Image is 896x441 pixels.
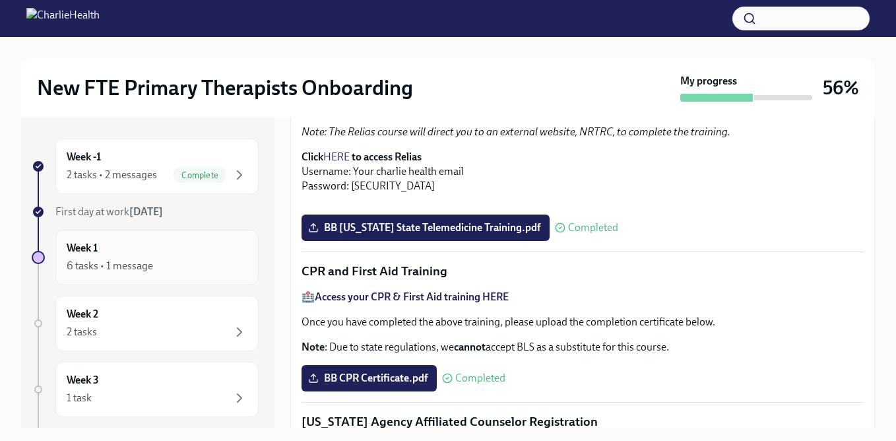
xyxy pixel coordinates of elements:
h3: 56% [823,76,859,100]
h6: Week 1 [67,241,98,255]
p: : Due to state regulations, we accept BLS as a substitute for this course. [302,340,864,355]
a: First day at work[DATE] [32,205,259,219]
strong: [DATE] [129,205,163,218]
span: Completed [568,222,618,233]
strong: cannot [454,341,486,353]
label: BB CPR Certificate.pdf [302,365,437,391]
span: BB [US_STATE] State Telemedicine Training.pdf [311,221,540,234]
div: 2 tasks [67,325,97,339]
a: Week 16 tasks • 1 message [32,230,259,285]
p: Username: Your charlie health email Password: [SECURITY_DATA] [302,150,864,193]
a: Week 22 tasks [32,296,259,351]
p: 🏥 [302,290,864,304]
div: 2 tasks • 2 messages [67,168,157,182]
label: BB [US_STATE] State Telemedicine Training.pdf [302,215,550,241]
div: 1 task [67,391,92,405]
img: CharlieHealth [26,8,100,29]
strong: Click [302,151,323,163]
a: HERE [323,151,350,163]
p: [US_STATE] Agency Affiliated Counselor Registration [302,413,864,430]
strong: My progress [680,74,737,88]
a: Week -12 tasks • 2 messagesComplete [32,139,259,194]
a: Access your CPR & First Aid training HERE [315,290,509,303]
p: Once you have completed the above training, please upload the completion certificate below. [302,315,864,329]
span: BB CPR Certificate.pdf [311,372,428,385]
h6: Week 2 [67,307,98,322]
h2: New FTE Primary Therapists Onboarding [37,75,413,101]
p: CPR and First Aid Training [302,263,864,280]
em: Note: The Relias course will direct you to an external website, NRTRC, to complete the training. [302,125,730,138]
h6: Week -1 [67,150,101,164]
div: 6 tasks • 1 message [67,259,153,273]
strong: Note [302,341,325,353]
span: First day at work [55,205,163,218]
a: Week 31 task [32,362,259,417]
span: Complete [174,170,226,180]
span: Completed [455,373,505,384]
h6: Week 3 [67,373,99,388]
strong: to access Relias [352,151,422,163]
